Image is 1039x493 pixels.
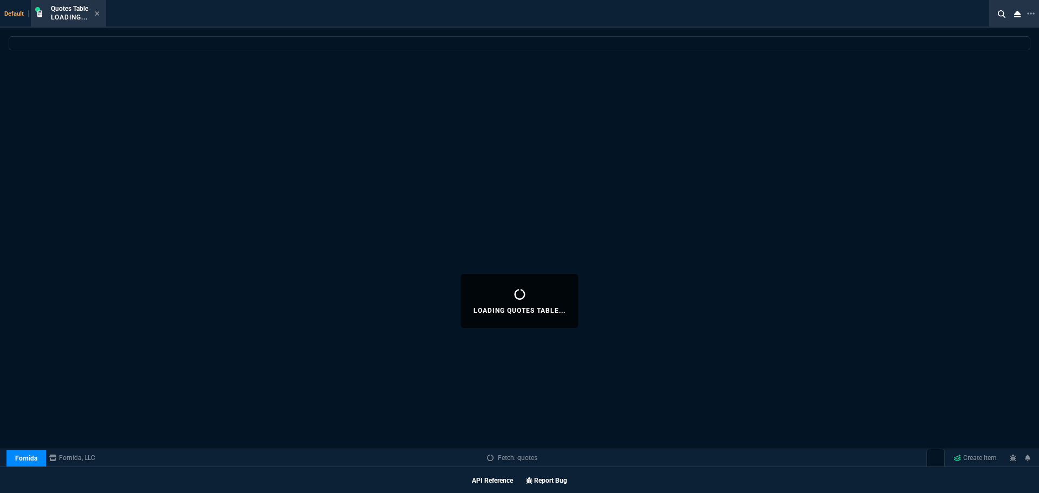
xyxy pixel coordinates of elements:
[1010,8,1025,21] nx-icon: Close Workbench
[51,13,88,22] p: Loading...
[1005,449,1021,467] a: REPORT A BUG
[949,450,1001,466] a: Create Item
[526,477,567,484] a: Report Bug
[474,306,565,315] p: Loading Quotes Table...
[1027,9,1035,19] nx-icon: Open New Tab
[487,453,537,463] a: Fetch: quotes
[472,477,513,484] a: API Reference
[51,5,88,12] span: Quotes Table
[95,10,100,18] nx-icon: Close Tab
[994,8,1010,21] nx-icon: Search
[1021,449,1035,467] a: Notifications
[6,450,46,466] a: Fornida
[4,10,29,17] span: Default
[46,453,98,463] a: msbcCompanyName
